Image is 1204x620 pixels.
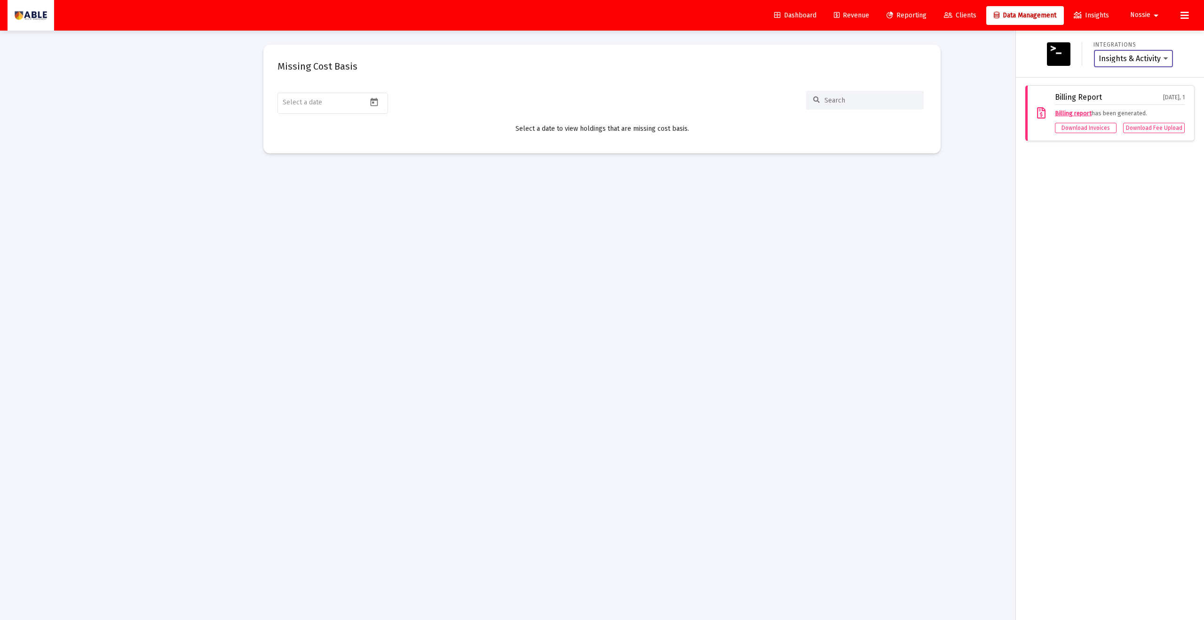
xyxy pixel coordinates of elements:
span: Data Management [994,11,1056,19]
a: Clients [936,6,984,25]
button: Nossie [1119,6,1173,24]
a: Dashboard [767,6,824,25]
img: Dashboard [15,6,47,25]
mat-icon: arrow_drop_down [1150,6,1162,25]
span: Dashboard [774,11,816,19]
span: Clients [944,11,976,19]
a: Revenue [826,6,877,25]
span: Nossie [1130,11,1150,19]
span: Insights [1074,11,1109,19]
span: Reporting [887,11,927,19]
span: Revenue [834,11,869,19]
a: Reporting [879,6,934,25]
a: Insights [1066,6,1117,25]
a: Data Management [986,6,1064,25]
